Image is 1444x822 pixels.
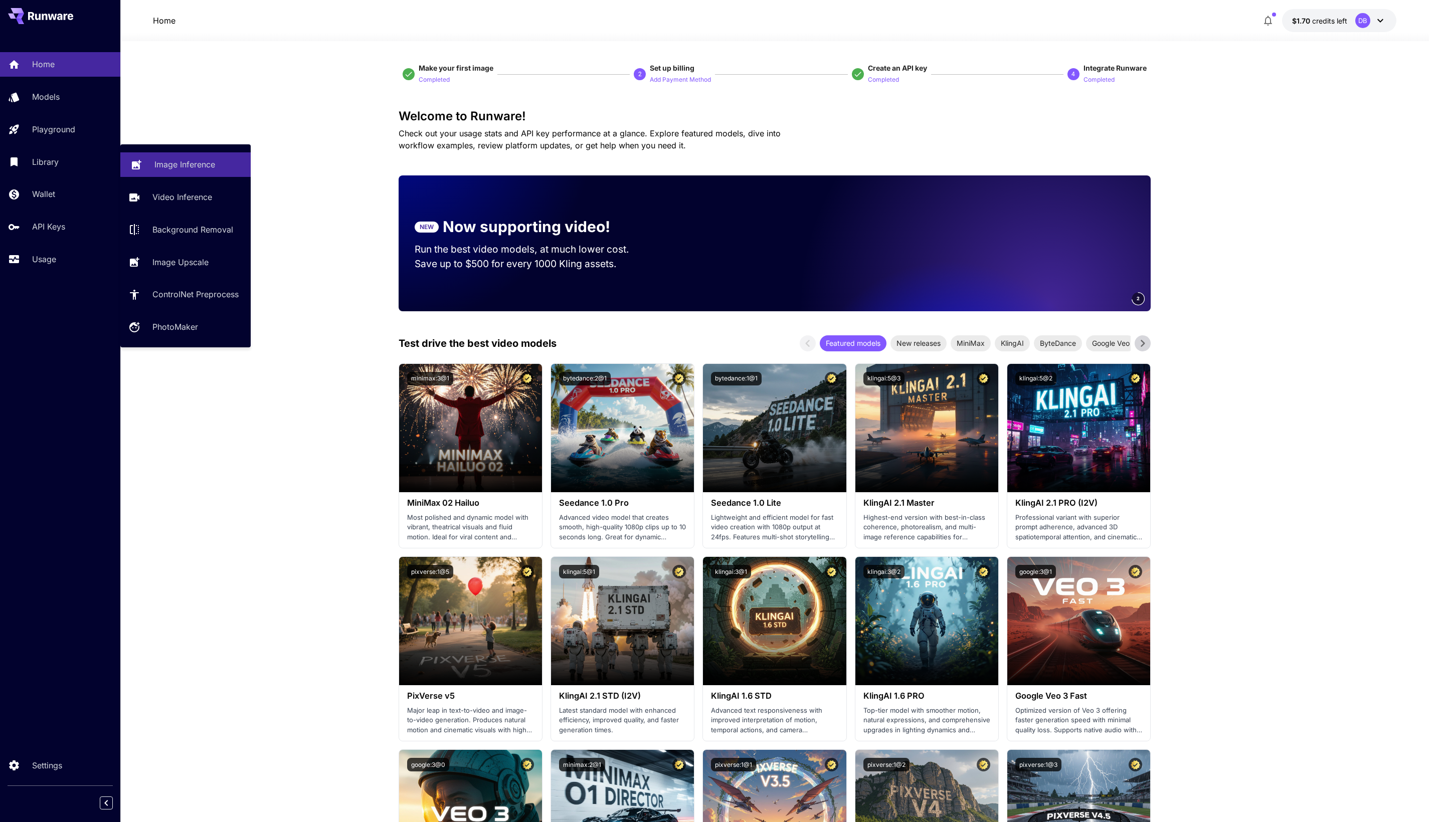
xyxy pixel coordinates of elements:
a: Background Removal [120,218,251,242]
span: New releases [890,338,947,348]
h3: Seedance 1.0 Pro [559,498,686,508]
button: pixverse:1@5 [407,565,453,578]
p: Library [32,156,59,168]
span: Integrate Runware [1084,64,1147,72]
h3: KlingAI 2.1 STD (I2V) [559,691,686,701]
button: Certified Model – Vetted for best performance and includes a commercial license. [825,758,838,771]
img: alt [855,557,998,685]
span: ByteDance [1034,338,1082,348]
button: pixverse:1@3 [1015,758,1061,771]
span: 2 [1137,295,1140,302]
h3: PixVerse v5 [407,691,534,701]
span: Set up billing [650,64,694,72]
button: Certified Model – Vetted for best performance and includes a commercial license. [672,372,686,385]
button: Collapse sidebar [100,796,113,809]
p: Top-tier model with smoother motion, natural expressions, and comprehensive upgrades in lighting ... [863,706,990,735]
h3: KlingAI 2.1 PRO (I2V) [1015,498,1142,508]
h3: Seedance 1.0 Lite [711,498,838,508]
p: Add Payment Method [650,75,711,85]
button: klingai:3@1 [711,565,751,578]
p: Models [32,91,60,103]
p: Image Upscale [152,256,209,268]
span: credits left [1312,17,1347,25]
button: pixverse:1@2 [863,758,910,771]
p: Lightweight and efficient model for fast video creation with 1080p output at 24fps. Features mult... [711,513,838,542]
button: klingai:5@2 [1015,372,1056,385]
span: KlingAI [995,338,1030,348]
p: ControlNet Preprocess [152,288,239,300]
a: Video Inference [120,185,251,210]
p: Professional variant with superior prompt adherence, advanced 3D spatiotemporal attention, and ci... [1015,513,1142,542]
p: Home [32,58,55,70]
button: Certified Model – Vetted for best performance and includes a commercial license. [672,565,686,578]
img: alt [855,364,998,492]
div: Collapse sidebar [107,794,120,812]
p: Image Inference [154,158,215,170]
div: $1.701 [1292,16,1347,26]
h3: Welcome to Runware! [399,109,1151,123]
button: klingai:5@1 [559,565,599,578]
a: PhotoMaker [120,315,251,339]
p: Latest standard model with enhanced efficiency, improved quality, and faster generation times. [559,706,686,735]
p: Most polished and dynamic model with vibrant, theatrical visuals and fluid motion. Ideal for vira... [407,513,534,542]
p: PhotoMaker [152,321,198,333]
button: $1.701 [1282,9,1396,32]
p: Playground [32,123,75,135]
span: Check out your usage stats and API key performance at a glance. Explore featured models, dive int... [399,128,781,150]
p: Major leap in text-to-video and image-to-video generation. Produces natural motion and cinematic ... [407,706,534,735]
button: bytedance:2@1 [559,372,611,385]
span: MiniMax [951,338,991,348]
p: Now supporting video! [443,216,610,238]
p: Home [153,15,175,27]
button: Certified Model – Vetted for best performance and includes a commercial license. [977,565,990,578]
h3: KlingAI 1.6 PRO [863,691,990,701]
p: Optimized version of Veo 3 offering faster generation speed with minimal quality loss. Supports n... [1015,706,1142,735]
button: Certified Model – Vetted for best performance and includes a commercial license. [977,758,990,771]
p: Save up to $500 for every 1000 Kling assets. [415,257,648,271]
button: klingai:3@2 [863,565,905,578]
nav: breadcrumb [153,15,175,27]
button: Certified Model – Vetted for best performance and includes a commercial license. [520,372,534,385]
span: Make your first image [419,64,493,72]
button: Certified Model – Vetted for best performance and includes a commercial license. [977,372,990,385]
img: alt [399,557,542,685]
button: Certified Model – Vetted for best performance and includes a commercial license. [1129,758,1142,771]
button: pixverse:1@1 [711,758,756,771]
button: Certified Model – Vetted for best performance and includes a commercial license. [1129,372,1142,385]
p: Completed [1084,75,1115,85]
span: Create an API key [868,64,927,72]
button: Certified Model – Vetted for best performance and includes a commercial license. [520,758,534,771]
span: Google Veo [1086,338,1136,348]
img: alt [551,364,694,492]
a: Image Inference [120,152,251,177]
p: Completed [419,75,450,85]
button: google:3@0 [407,758,449,771]
button: Certified Model – Vetted for best performance and includes a commercial license. [520,565,534,578]
button: klingai:5@3 [863,372,905,385]
img: alt [399,364,542,492]
button: Certified Model – Vetted for best performance and includes a commercial license. [825,565,838,578]
p: Wallet [32,188,55,200]
div: DB [1355,13,1370,28]
button: Certified Model – Vetted for best performance and includes a commercial license. [1129,565,1142,578]
span: $1.70 [1292,17,1312,25]
p: Settings [32,759,62,771]
p: Usage [32,253,56,265]
h3: MiniMax 02 Hailuo [407,498,534,508]
img: alt [551,557,694,685]
button: minimax:2@1 [559,758,605,771]
button: Certified Model – Vetted for best performance and includes a commercial license. [672,758,686,771]
p: API Keys [32,221,65,233]
button: google:3@1 [1015,565,1056,578]
img: alt [703,557,846,685]
p: 2 [638,70,642,79]
img: alt [1007,557,1150,685]
h3: Google Veo 3 Fast [1015,691,1142,701]
button: bytedance:1@1 [711,372,762,385]
button: Certified Model – Vetted for best performance and includes a commercial license. [825,372,838,385]
p: Video Inference [152,191,212,203]
p: Advanced text responsiveness with improved interpretation of motion, temporal actions, and camera... [711,706,838,735]
img: alt [1007,364,1150,492]
img: alt [703,364,846,492]
span: Featured models [820,338,886,348]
